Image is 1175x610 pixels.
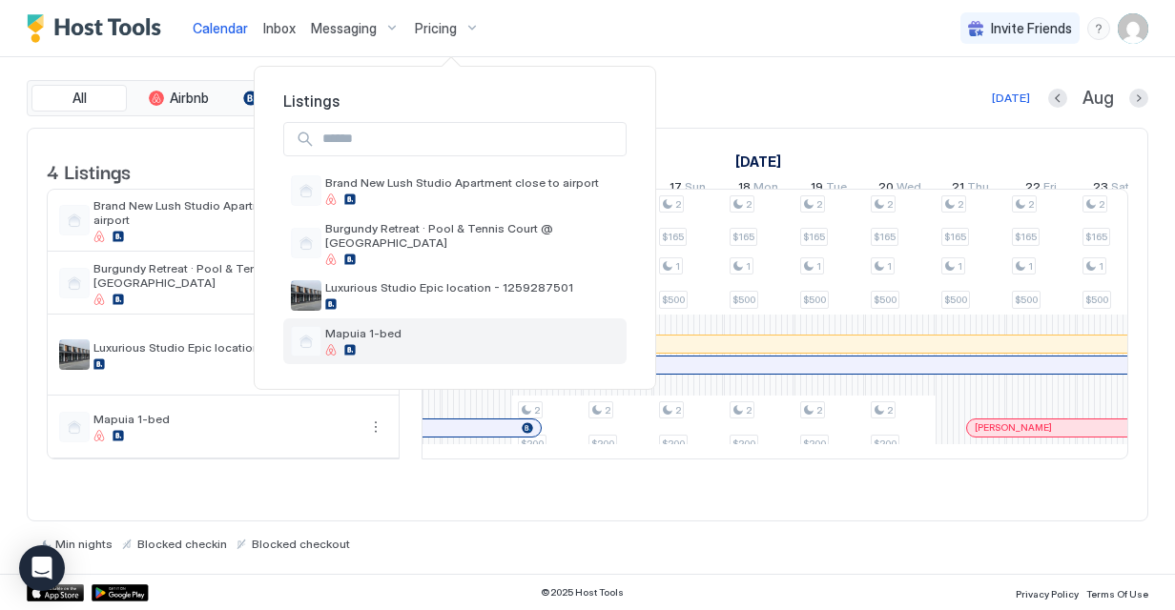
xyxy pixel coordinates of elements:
[283,273,627,318] a: listing imageLuxurious Studio Epic location - 1259287501
[283,318,627,364] a: Mapuia 1-bed
[325,175,599,190] span: Brand New Lush Studio Apartment close to airport
[283,168,627,213] a: Brand New Lush Studio Apartment close to airport
[283,91,627,111] span: Listings
[315,123,626,155] input: Input Field
[283,213,627,273] a: Burgundy Retreat · Pool & Tennis Court @ [GEOGRAPHIC_DATA]
[325,326,402,340] span: Mapuia 1-bed
[291,280,321,311] div: listing image
[325,221,619,250] span: Burgundy Retreat · Pool & Tennis Court @ [GEOGRAPHIC_DATA]
[325,280,573,295] span: Luxurious Studio Epic location - 1259287501
[19,545,65,591] div: Open Intercom Messenger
